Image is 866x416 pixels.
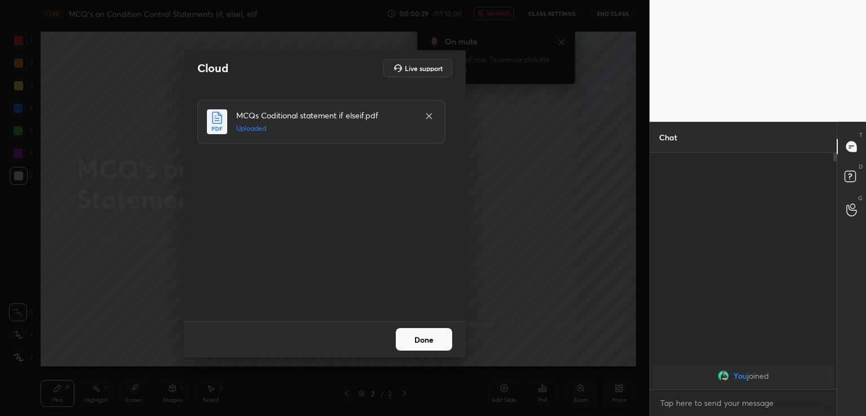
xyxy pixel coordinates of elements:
[859,131,863,139] p: T
[734,371,747,380] span: You
[718,370,729,382] img: 7b2265ad5ca347229539244e8c80ba08.jpg
[396,328,452,351] button: Done
[236,123,413,134] h5: Uploaded
[405,65,443,72] h5: Live support
[650,362,837,390] div: grid
[197,61,228,76] h2: Cloud
[650,122,686,152] p: Chat
[236,109,413,121] h4: MCQs Coditional statement if elseif.pdf
[858,194,863,202] p: G
[859,162,863,171] p: D
[747,371,769,380] span: joined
